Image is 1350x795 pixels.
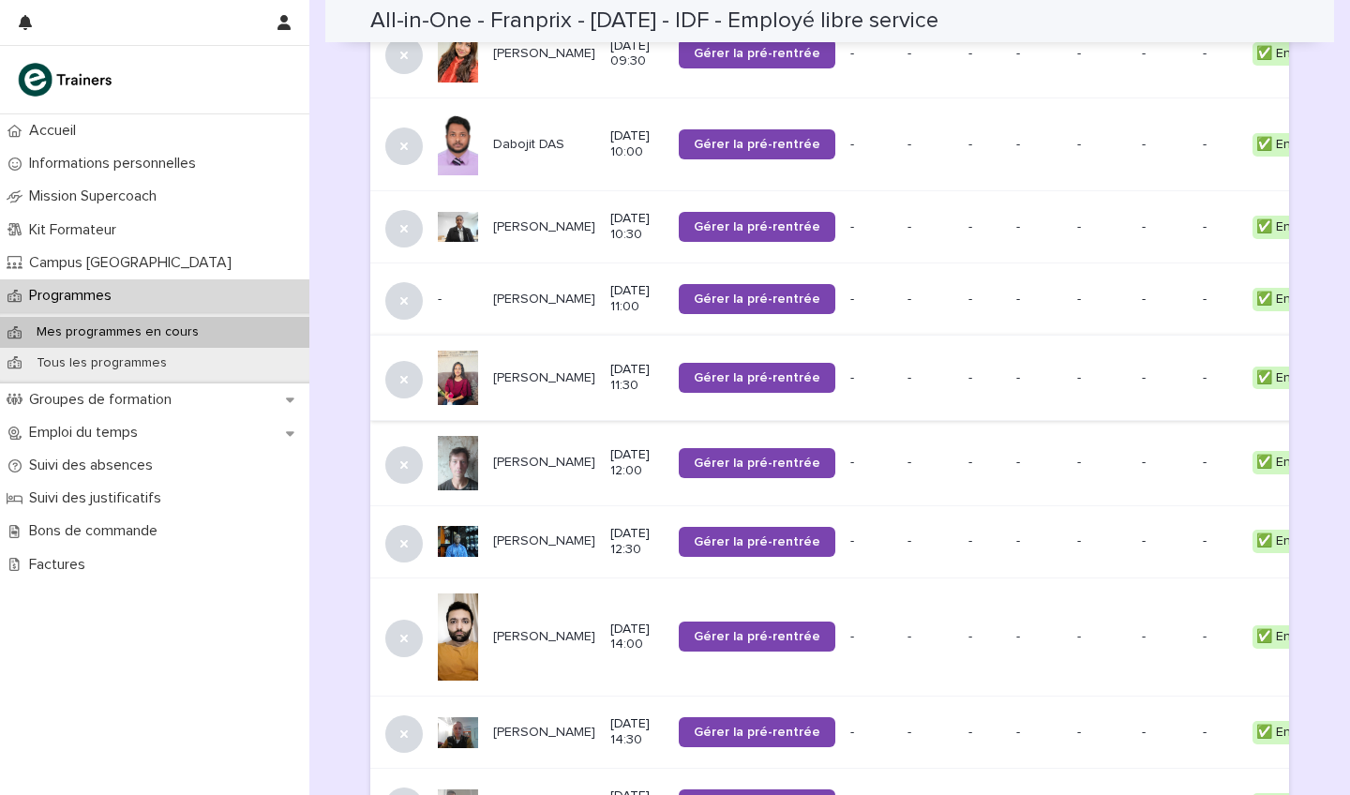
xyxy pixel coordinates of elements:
span: Gérer la pré-rentrée [694,371,820,384]
p: - [907,292,953,307]
p: [DATE] 09:30 [610,38,663,70]
p: [PERSON_NAME] [493,725,595,741]
p: [PERSON_NAME] [493,46,595,62]
img: 46jRhHX-hZlmBLmhurzgyEhkM-tLbYeVX95nQByIBCY [438,113,478,175]
p: - [1142,725,1188,741]
span: Gérer la pré-rentrée [694,726,820,739]
span: Gérer la pré-rentrée [694,457,820,470]
img: 8BoPnZ4zbDWdnOmzETmlVRsadtiZ68jqXbhE7zAYSXg [438,25,478,82]
p: - [907,137,953,153]
p: - [1016,725,1062,741]
p: - [438,292,478,307]
p: [DATE] 10:00 [610,128,663,160]
p: [DATE] 12:30 [610,526,663,558]
p: - [907,219,953,235]
p: [DATE] 14:30 [610,716,663,748]
h2: All-in-One - Franprix - [DATE] - IDF - Employé libre service [370,7,938,35]
p: - [1203,46,1237,62]
a: Gérer la pré-rentrée [679,38,835,68]
p: - [1203,370,1237,386]
p: Factures [22,556,100,574]
p: - [1077,533,1127,549]
p: - [850,137,892,153]
a: Gérer la pré-rentrée [679,527,835,557]
p: - [1077,137,1127,153]
div: ✅ En cours [1252,42,1332,66]
div: ✅ En cours [1252,530,1332,553]
p: - [1077,725,1127,741]
p: - [1203,455,1237,471]
p: [DATE] 12:00 [610,447,663,479]
div: ✅ En cours [1252,216,1332,239]
p: [PERSON_NAME] [493,292,595,307]
p: - [968,292,1001,307]
p: [PERSON_NAME] [493,370,595,386]
span: Gérer la pré-rentrée [694,220,820,233]
p: - [1016,46,1062,62]
p: [DATE] 11:00 [610,283,663,315]
p: Informations personnelles [22,155,211,172]
p: [DATE] 14:00 [610,622,663,653]
p: - [1016,370,1062,386]
p: - [968,46,1001,62]
p: - [1077,629,1127,645]
img: K0CqGN7SDeD6s4JG8KQk [15,61,118,98]
p: - [1016,533,1062,549]
p: - [968,219,1001,235]
p: Tous les programmes [22,355,182,371]
p: [DATE] 11:30 [610,362,663,394]
p: - [968,455,1001,471]
span: Gérer la pré-rentrée [694,630,820,643]
a: Gérer la pré-rentrée [679,129,835,159]
p: Programmes [22,287,127,305]
p: - [907,455,953,471]
p: [PERSON_NAME] [493,629,595,645]
p: [PERSON_NAME] [493,455,595,471]
p: [PERSON_NAME] [493,219,595,235]
p: - [850,533,892,549]
div: ✅ En cours [1252,288,1332,311]
div: ✅ En cours [1252,721,1332,744]
p: - [850,46,892,62]
p: - [1203,292,1237,307]
p: - [1142,137,1188,153]
a: Gérer la pré-rentrée [679,717,835,747]
p: - [850,629,892,645]
p: - [968,137,1001,153]
p: - [1142,629,1188,645]
p: - [1016,292,1062,307]
p: Emploi du temps [22,424,153,442]
img: LktC_FBoX_VyPr7lLgo93aPkINrvlXZC5EIKfsRwqjE [438,212,478,242]
p: - [907,46,953,62]
p: - [907,725,953,741]
p: - [850,370,892,386]
p: [PERSON_NAME] [493,533,595,549]
p: [DATE] 10:30 [610,211,663,243]
span: Gérer la pré-rentrée [694,535,820,548]
a: Gérer la pré-rentrée [679,284,835,314]
span: Gérer la pré-rentrée [694,292,820,306]
p: - [850,292,892,307]
p: - [1016,219,1062,235]
p: Bons de commande [22,522,172,540]
p: Suivi des absences [22,457,168,474]
p: - [1142,533,1188,549]
p: - [1142,46,1188,62]
p: - [1203,629,1237,645]
p: - [1077,455,1127,471]
img: h4EPNQ66mEZSzSdQ4ks81CXaR7KhNAv49GDr2yFqjSc [438,351,478,405]
p: - [907,533,953,549]
div: ✅ En cours [1252,451,1332,474]
a: Gérer la pré-rentrée [679,448,835,478]
p: Suivi des justificatifs [22,489,176,507]
div: ✅ En cours [1252,367,1332,390]
span: Gérer la pré-rentrée [694,47,820,60]
span: Gérer la pré-rentrée [694,138,820,151]
p: - [968,533,1001,549]
p: - [1077,219,1127,235]
p: - [850,725,892,741]
div: ✅ En cours [1252,133,1332,157]
p: Mes programmes en cours [22,324,214,340]
p: - [1142,219,1188,235]
p: - [1016,455,1062,471]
